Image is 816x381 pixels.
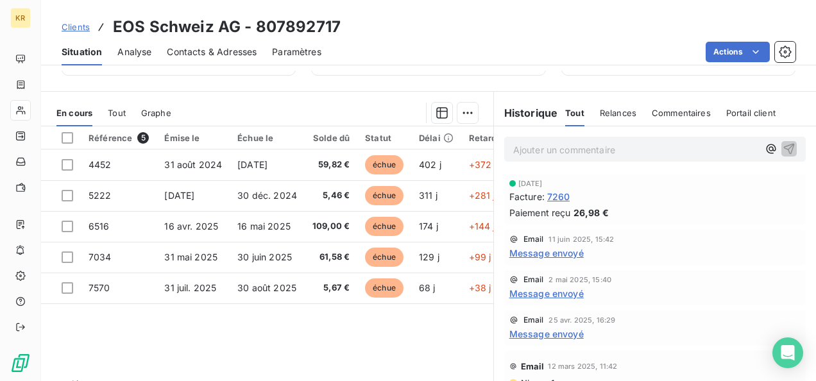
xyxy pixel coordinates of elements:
[469,221,495,232] span: +144 j
[509,190,545,203] span: Facture :
[312,251,350,264] span: 61,58 €
[164,282,216,293] span: 31 juil. 2025
[89,132,149,144] div: Référence
[600,108,636,118] span: Relances
[509,206,571,219] span: Paiement reçu
[237,159,268,170] span: [DATE]
[237,251,292,262] span: 30 juin 2025
[548,276,611,284] span: 2 mai 2025, 15:40
[509,246,584,260] span: Message envoyé
[706,42,770,62] button: Actions
[469,133,510,143] div: Retard
[469,251,491,262] span: +99 j
[62,46,102,58] span: Situation
[469,159,497,170] span: +372 j
[312,282,350,294] span: 5,67 €
[108,108,126,118] span: Tout
[312,133,350,143] div: Solde dû
[89,190,112,201] span: 5222
[62,22,90,32] span: Clients
[419,190,438,201] span: 311 j
[365,278,404,298] span: échue
[548,235,614,243] span: 11 juin 2025, 15:42
[574,206,609,219] span: 26,98 €
[548,362,617,370] span: 12 mars 2025, 11:42
[237,221,291,232] span: 16 mai 2025
[89,159,112,170] span: 4452
[365,133,404,143] div: Statut
[772,337,803,368] div: Open Intercom Messenger
[272,46,321,58] span: Paramètres
[419,282,436,293] span: 68 j
[419,251,439,262] span: 129 j
[62,21,90,33] a: Clients
[113,15,341,38] h3: EOS Schweiz AG - 807892717
[10,353,31,373] img: Logo LeanPay
[548,316,615,324] span: 25 avr. 2025, 16:29
[164,221,218,232] span: 16 avr. 2025
[419,159,441,170] span: 402 j
[89,251,112,262] span: 7034
[312,220,350,233] span: 109,00 €
[518,180,543,187] span: [DATE]
[137,132,149,144] span: 5
[167,46,257,58] span: Contacts & Adresses
[141,108,171,118] span: Graphe
[89,221,110,232] span: 6516
[89,282,110,293] span: 7570
[56,108,92,118] span: En cours
[469,190,495,201] span: +281 j
[365,248,404,267] span: échue
[237,282,296,293] span: 30 août 2025
[419,221,438,232] span: 174 j
[237,133,297,143] div: Échue le
[164,159,222,170] span: 31 août 2024
[365,155,404,174] span: échue
[523,276,544,284] span: Email
[469,282,491,293] span: +38 j
[521,361,545,371] span: Email
[509,327,584,341] span: Message envoyé
[164,190,194,201] span: [DATE]
[164,251,217,262] span: 31 mai 2025
[565,108,584,118] span: Tout
[494,105,558,121] h6: Historique
[509,287,584,300] span: Message envoyé
[365,217,404,236] span: échue
[237,190,297,201] span: 30 déc. 2024
[117,46,151,58] span: Analyse
[164,133,222,143] div: Émise le
[652,108,711,118] span: Commentaires
[312,158,350,171] span: 59,82 €
[419,133,454,143] div: Délai
[312,189,350,202] span: 5,46 €
[365,186,404,205] span: échue
[523,316,544,324] span: Email
[547,190,570,203] span: 7260
[10,8,31,28] div: KR
[523,235,544,243] span: Email
[726,108,776,118] span: Portail client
